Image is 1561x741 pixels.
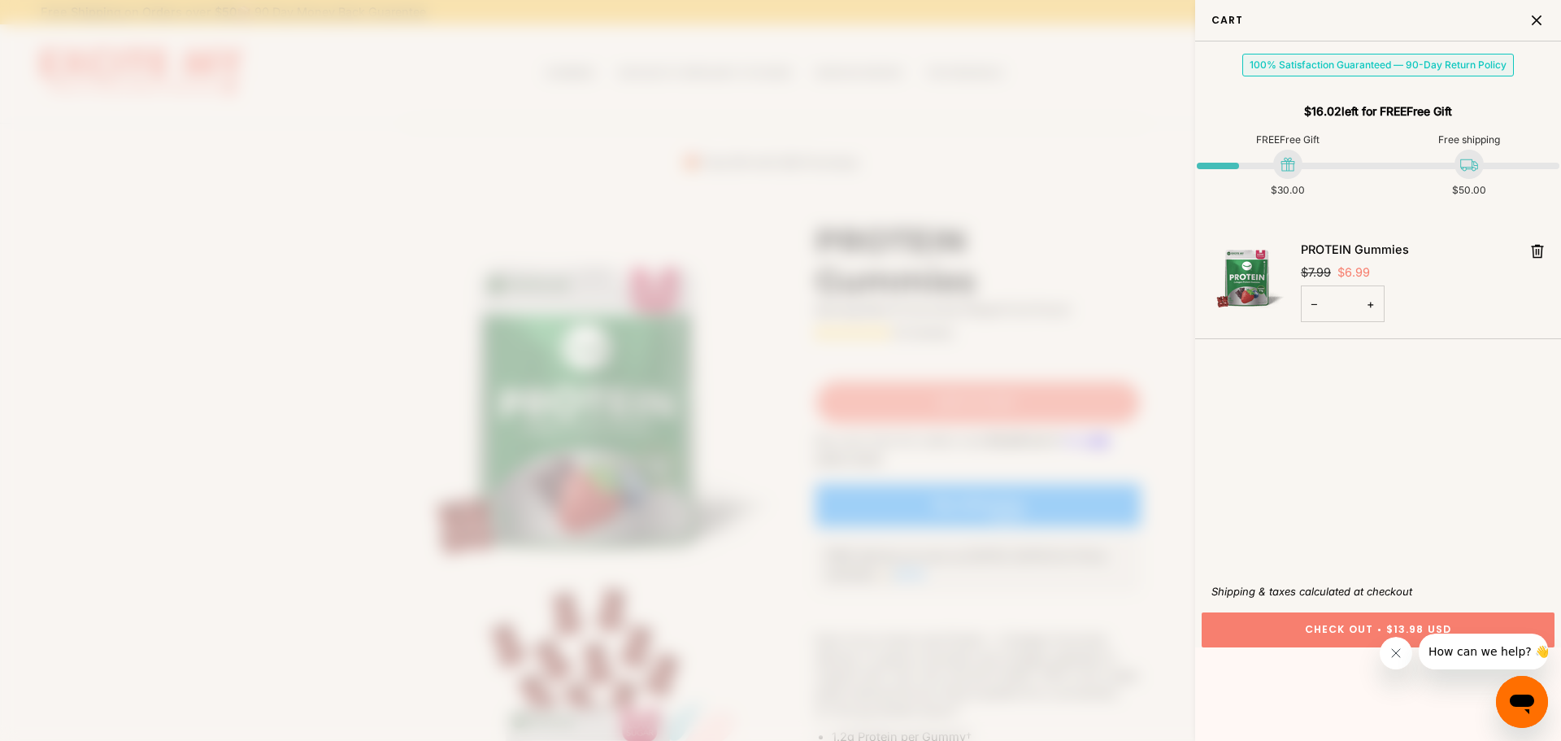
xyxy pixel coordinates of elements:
img: PROTEIN Gummies [1211,241,1285,314]
button: + [1357,286,1385,322]
iframe: Mensaje de la compañía [1419,634,1548,669]
iframe: PayPal-paypal [1205,675,1551,709]
span: Goal amount: $50.00 [1452,184,1486,196]
em: Shipping & taxes calculated at checkout [1211,585,1412,598]
button: Check Out• $13.98 USD [1202,612,1554,647]
ol: Cart value goals [1197,133,1559,149]
span: • [1373,625,1386,634]
strong: 100% Satisfaction Guaranteed — 90-Day Return Policy [1250,59,1507,71]
span: FREE <a class="lb-cpb-gift-product-link" id="lb-cpb-gift-product-preview-link" href="undefined" f... [1256,133,1320,146]
span: $16.02 [1304,104,1341,118]
mark: $6.99 [1337,264,1370,281]
span: How can we help? 👋 [10,11,130,24]
span: $13.98 USD [1386,625,1451,634]
del: $7.99 [1301,264,1331,281]
a: Free Gift [1280,133,1320,146]
a: PROTEIN Gummies [1301,242,1409,256]
button: − [1301,286,1327,322]
span: Goal amount: $30.00 [1271,184,1305,196]
a: Free Gift [1407,104,1452,118]
iframe: Cerrar mensaje [1380,637,1412,669]
ol: Goal amounts [1197,184,1559,199]
span: Free shipping [1438,133,1500,146]
a: PROTEIN Gummies [1211,241,1285,322]
span: left for FREE [1304,104,1452,118]
iframe: Botón para iniciar la ventana de mensajería [1496,676,1548,728]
